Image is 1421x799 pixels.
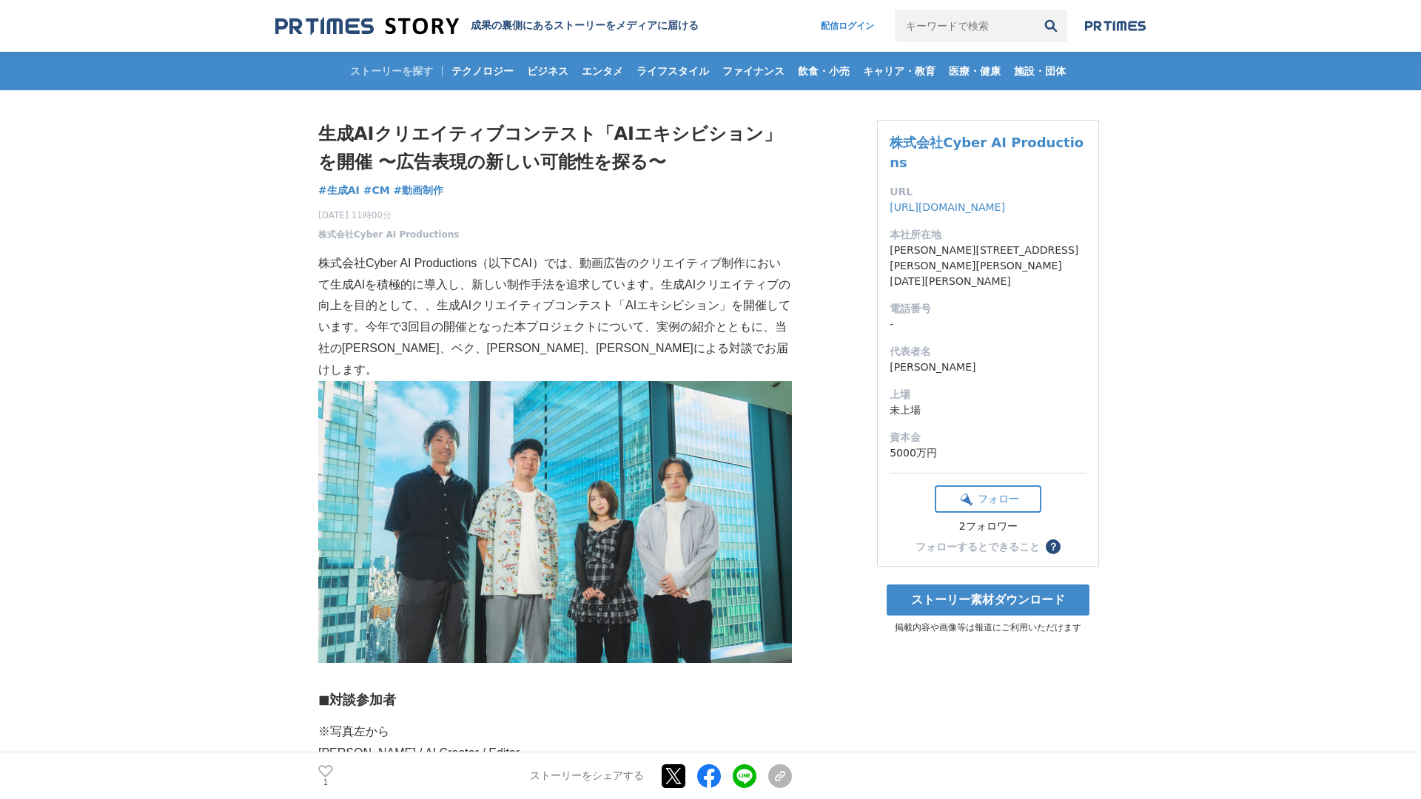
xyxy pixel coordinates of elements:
dt: URL [890,184,1086,200]
img: prtimes [1085,20,1146,32]
span: ？ [1048,542,1058,552]
a: ファイナンス [716,52,790,90]
a: #動画制作 [393,183,443,198]
span: ビジネス [521,64,574,78]
a: 配信ログイン [806,10,889,42]
p: [PERSON_NAME] / AI Creator / Editor [318,743,792,764]
span: ライフスタイル [631,64,715,78]
dt: 本社所在地 [890,227,1086,243]
a: ライフスタイル [631,52,715,90]
h3: ◼︎対談参加者 [318,690,792,711]
span: エンタメ [576,64,629,78]
span: [DATE] 11時00分 [318,209,459,222]
p: 1 [318,779,333,786]
dd: 5000万円 [890,445,1086,461]
p: 掲載内容や画像等は報道にご利用いただけます [877,621,1099,634]
a: テクノロジー [446,52,520,90]
div: フォローするとできること [916,542,1040,552]
a: #生成AI [318,183,360,198]
a: [URL][DOMAIN_NAME] [890,201,1005,213]
dd: [PERSON_NAME] [890,360,1086,375]
dt: 代表者名 [890,344,1086,360]
a: 成果の裏側にあるストーリーをメディアに届ける 成果の裏側にあるストーリーをメディアに届ける [275,16,699,36]
dd: - [890,317,1086,332]
p: ストーリーをシェアする [530,769,644,783]
span: #CM [363,183,390,197]
a: 飲食・小売 [792,52,856,90]
a: 医療・健康 [943,52,1007,90]
img: thumbnail_a8bf7e80-871d-11f0-9b01-47743b3a16a4.jpg [318,381,792,664]
span: #生成AI [318,183,360,197]
button: ？ [1046,539,1061,554]
h2: 成果の裏側にあるストーリーをメディアに届ける [471,19,699,33]
a: 株式会社Cyber AI Productions [890,135,1084,170]
p: 株式会社Cyber AI Productions（以下CAI）では、動画広告のクリエイティブ制作において生成AIを積極的に導入し、新しい制作手法を追求しています。生成AIクリエイティブの向上を目... [318,253,792,381]
img: 成果の裏側にあるストーリーをメディアに届ける [275,16,459,36]
span: テクノロジー [446,64,520,78]
input: キーワードで検索 [895,10,1035,42]
a: 施設・団体 [1008,52,1072,90]
span: #動画制作 [393,183,443,197]
span: キャリア・教育 [857,64,941,78]
dt: 資本金 [890,430,1086,445]
button: 検索 [1035,10,1067,42]
dd: 未上場 [890,402,1086,418]
span: ファイナンス [716,64,790,78]
a: ビジネス [521,52,574,90]
a: ストーリー素材ダウンロード [887,584,1089,616]
a: 株式会社Cyber AI Productions [318,228,459,241]
h1: 生成AIクリエイティブコンテスト「AIエキシビション」を開催 〜広告表現の新しい可能性を探る〜 [318,120,792,177]
p: ※写真左から [318,721,792,743]
div: 2フォロワー [935,520,1041,533]
dt: 電話番号 [890,301,1086,317]
a: キャリア・教育 [857,52,941,90]
span: 医療・健康 [943,64,1007,78]
span: 施設・団体 [1008,64,1072,78]
dt: 上場 [890,387,1086,402]
span: 飲食・小売 [792,64,856,78]
dd: [PERSON_NAME][STREET_ADDRESS][PERSON_NAME][PERSON_NAME][DATE][PERSON_NAME] [890,243,1086,289]
a: #CM [363,183,390,198]
a: エンタメ [576,52,629,90]
button: フォロー [935,485,1041,513]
